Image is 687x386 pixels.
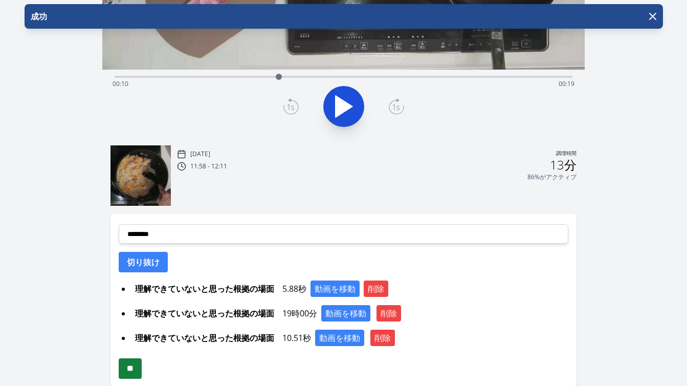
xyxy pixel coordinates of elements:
img: 250915025856_thumb.jpeg [110,145,171,206]
button: 動画を移動 [315,330,364,346]
font: 削除 [374,332,391,344]
font: 19時00分 [282,308,317,319]
font: 理解できていないと思った根拠の場面 [135,308,274,319]
font: 00:19 [559,79,574,88]
font: 動画を移動 [315,283,356,294]
font: 動画を移動 [325,308,366,319]
font: 理解できていないと思った根拠の場面 [135,283,274,294]
font: 切り抜け [127,256,160,268]
button: 削除 [364,281,388,297]
font: 13分 [550,156,577,173]
font: 00:10 [113,79,128,88]
font: 11:58 - 12:11 [190,162,227,170]
button: 動画を移動 [321,305,370,321]
button: 削除 [376,305,401,321]
font: 調理時間 [556,150,577,157]
font: 10.51秒 [282,332,311,344]
font: 理解できていないと思った根拠の場面 [135,332,274,344]
font: [DATE] [190,149,210,158]
font: 削除 [381,308,397,319]
button: 削除 [370,330,395,346]
font: 成功 [31,11,47,22]
font: 86%がアクティブ [527,173,577,181]
font: 5.88秒 [282,283,306,294]
button: 動画を移動 [311,281,360,297]
font: 削除 [368,283,384,294]
button: 切り抜け [119,252,168,272]
font: 動画を移動 [319,332,360,344]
